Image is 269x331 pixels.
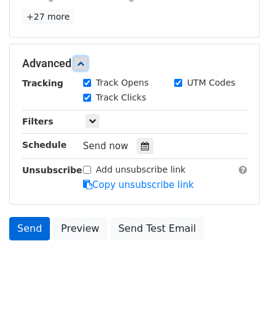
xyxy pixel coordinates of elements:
a: Send Test Email [110,217,204,240]
strong: Schedule [22,140,66,150]
a: Preview [53,217,107,240]
a: +27 more [22,9,74,25]
label: Track Clicks [96,91,147,104]
label: Add unsubscribe link [96,163,186,176]
span: Send now [83,141,129,152]
a: Copy unsubscribe link [83,179,194,190]
strong: Tracking [22,78,63,88]
h5: Advanced [22,57,247,70]
strong: Filters [22,116,54,126]
label: UTM Codes [187,76,235,89]
label: Track Opens [96,76,149,89]
strong: Unsubscribe [22,165,82,175]
iframe: Chat Widget [207,272,269,331]
a: Send [9,217,50,240]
